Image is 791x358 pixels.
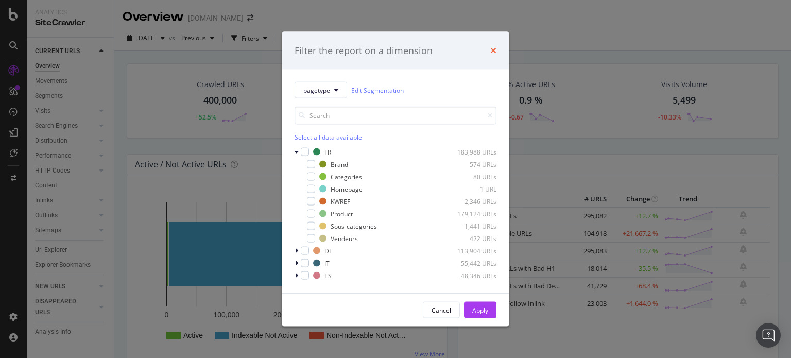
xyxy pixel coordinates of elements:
div: 183,988 URLs [446,147,496,156]
div: DE [324,246,333,255]
div: times [490,44,496,57]
button: Apply [464,302,496,318]
div: Apply [472,305,488,314]
div: Product [331,209,353,218]
div: KWREF [331,197,350,206]
div: 113,904 URLs [446,246,496,255]
button: Cancel [423,302,460,318]
div: 2,346 URLs [446,197,496,206]
div: IT [324,259,330,267]
div: 48,346 URLs [446,271,496,280]
div: 1,441 URLs [446,221,496,230]
div: Categories [331,172,362,181]
div: Cancel [432,305,451,314]
div: FR [324,147,331,156]
div: 80 URLs [446,172,496,181]
div: Homepage [331,184,363,193]
div: Vendeurs [331,234,358,243]
div: Open Intercom Messenger [756,323,781,348]
div: Filter the report on a dimension [295,44,433,57]
a: Edit Segmentation [351,84,404,95]
div: 55,442 URLs [446,259,496,267]
span: pagetype [303,86,330,94]
div: Sous-categories [331,221,377,230]
div: ES [324,271,332,280]
div: Brand [331,160,348,168]
div: 422 URLs [446,234,496,243]
div: 574 URLs [446,160,496,168]
button: pagetype [295,82,347,98]
input: Search [295,107,496,125]
div: 179,124 URLs [446,209,496,218]
div: 1 URL [446,184,496,193]
div: Select all data available [295,133,496,142]
div: modal [282,31,509,327]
